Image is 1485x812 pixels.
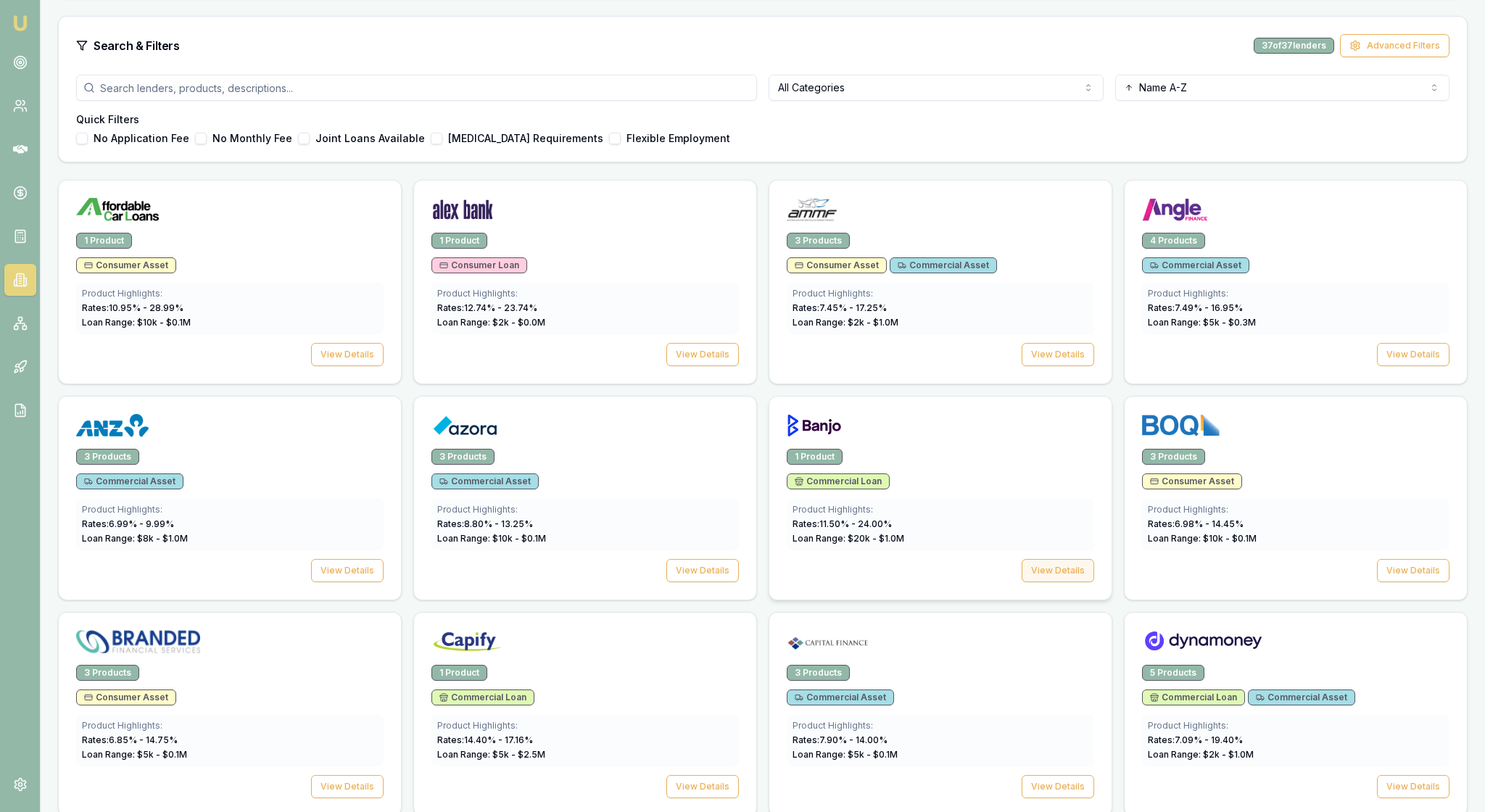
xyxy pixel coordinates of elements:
[666,343,739,366] button: View Details
[1148,288,1444,299] div: Product Highlights:
[431,233,487,249] div: 1 Product
[793,533,904,544] span: Loan Range: $ 20 k - $ 1.0 M
[437,533,546,544] span: Loan Range: $ 10 k - $ 0.1 M
[76,665,139,681] div: 3 Products
[1124,180,1468,384] a: Angle Finance logo4 ProductsCommercial AssetProduct Highlights:Rates:7.49% - 16.95%Loan Range: $5...
[1150,476,1234,487] span: Consumer Asset
[94,37,180,54] h3: Search & Filters
[76,414,149,437] img: ANZ logo
[1142,233,1205,249] div: 4 Products
[431,449,495,465] div: 3 Products
[793,302,887,313] span: Rates: 7.45 % - 17.25 %
[82,288,378,299] div: Product Highlights:
[1022,775,1094,798] button: View Details
[1148,317,1256,328] span: Loan Range: $ 5 k - $ 0.3 M
[769,396,1112,600] a: Banjo logo1 ProductCommercial LoanProduct Highlights:Rates:11.50% - 24.00%Loan Range: $20k - $1.0...
[311,559,384,582] button: View Details
[1022,559,1094,582] button: View Details
[311,343,384,366] button: View Details
[76,630,200,653] img: Branded Financial Services logo
[769,180,1112,384] a: AMMF logo3 ProductsConsumer AssetCommercial AssetProduct Highlights:Rates:7.45% - 17.25%Loan Rang...
[787,233,850,249] div: 3 Products
[311,775,384,798] button: View Details
[1142,630,1264,653] img: Dynamoney logo
[431,414,498,437] img: Azora logo
[431,198,494,221] img: Alex Bank logo
[437,720,733,732] div: Product Highlights:
[793,504,1088,515] div: Product Highlights:
[84,692,168,703] span: Consumer Asset
[82,317,191,328] span: Loan Range: $ 10 k - $ 0.1 M
[793,288,1088,299] div: Product Highlights:
[76,198,159,221] img: Affordable Car Loans logo
[793,734,888,745] span: Rates: 7.90 % - 14.00 %
[212,133,292,144] label: No Monthly Fee
[431,630,504,653] img: Capify logo
[437,734,533,745] span: Rates: 14.40 % - 17.16 %
[793,518,892,529] span: Rates: 11.50 % - 24.00 %
[1340,34,1449,57] button: Advanced Filters
[795,476,882,487] span: Commercial Loan
[787,414,842,437] img: Banjo logo
[94,133,189,144] label: No Application Fee
[1150,260,1241,271] span: Commercial Asset
[12,14,29,32] img: emu-icon-u.png
[1148,720,1444,732] div: Product Highlights:
[437,504,733,515] div: Product Highlights:
[1022,343,1094,366] button: View Details
[787,665,850,681] div: 3 Products
[1148,504,1444,515] div: Product Highlights:
[1142,665,1204,681] div: 5 Products
[1377,343,1449,366] button: View Details
[1148,749,1254,760] span: Loan Range: $ 2 k - $ 1.0 M
[626,133,730,144] label: Flexible Employment
[82,720,378,732] div: Product Highlights:
[1142,198,1208,221] img: Angle Finance logo
[82,734,178,745] span: Rates: 6.85 % - 14.75 %
[1148,734,1243,745] span: Rates: 7.09 % - 19.40 %
[793,317,898,328] span: Loan Range: $ 2 k - $ 1.0 M
[1377,775,1449,798] button: View Details
[1142,414,1220,437] img: BOQ Finance logo
[666,559,739,582] button: View Details
[1148,518,1244,529] span: Rates: 6.98 % - 14.45 %
[84,476,175,487] span: Commercial Asset
[82,533,188,544] span: Loan Range: $ 8 k - $ 1.0 M
[437,317,545,328] span: Loan Range: $ 2 k - $ 0.0 M
[795,692,886,703] span: Commercial Asset
[82,518,174,529] span: Rates: 6.99 % - 9.99 %
[1377,559,1449,582] button: View Details
[787,449,843,465] div: 1 Product
[76,233,132,249] div: 1 Product
[787,630,869,653] img: Capital Finance logo
[793,749,898,760] span: Loan Range: $ 5 k - $ 0.1 M
[76,75,757,101] input: Search lenders, products, descriptions...
[76,112,1449,127] h4: Quick Filters
[58,396,402,600] a: ANZ logo3 ProductsCommercial AssetProduct Highlights:Rates:6.99% - 9.99%Loan Range: $8k - $1.0MVi...
[82,749,187,760] span: Loan Range: $ 5 k - $ 0.1 M
[795,260,879,271] span: Consumer Asset
[439,692,526,703] span: Commercial Loan
[1256,692,1347,703] span: Commercial Asset
[315,133,425,144] label: Joint Loans Available
[1148,533,1257,544] span: Loan Range: $ 10 k - $ 0.1 M
[793,720,1088,732] div: Product Highlights:
[84,260,168,271] span: Consumer Asset
[898,260,989,271] span: Commercial Asset
[666,775,739,798] button: View Details
[448,133,603,144] label: [MEDICAL_DATA] Requirements
[1150,692,1237,703] span: Commercial Loan
[437,749,545,760] span: Loan Range: $ 5 k - $ 2.5 M
[1142,449,1205,465] div: 3 Products
[439,260,519,271] span: Consumer Loan
[437,518,533,529] span: Rates: 8.80 % - 13.25 %
[413,180,757,384] a: Alex Bank logo1 ProductConsumer LoanProduct Highlights:Rates:12.74% - 23.74%Loan Range: $2k - $0....
[1254,38,1334,54] div: 37 of 37 lenders
[1148,302,1243,313] span: Rates: 7.49 % - 16.95 %
[437,288,733,299] div: Product Highlights:
[82,504,378,515] div: Product Highlights:
[413,396,757,600] a: Azora logo3 ProductsCommercial AssetProduct Highlights:Rates:8.80% - 13.25%Loan Range: $10k - $0....
[439,476,531,487] span: Commercial Asset
[82,302,183,313] span: Rates: 10.95 % - 28.99 %
[76,449,139,465] div: 3 Products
